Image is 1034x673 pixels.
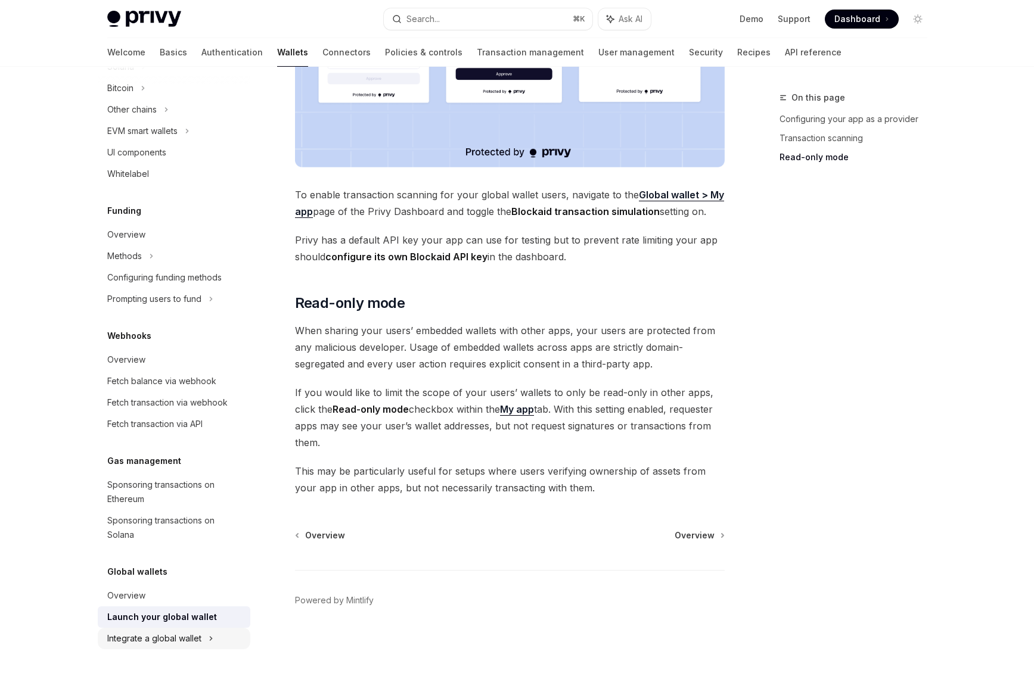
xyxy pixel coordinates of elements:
[322,38,371,67] a: Connectors
[107,395,228,410] div: Fetch transaction via webhook
[908,10,927,29] button: Toggle dark mode
[791,91,845,105] span: On this page
[107,11,181,27] img: light logo
[98,392,250,413] a: Fetch transaction via webhook
[107,374,216,388] div: Fetch balance via webhook
[107,353,145,367] div: Overview
[780,110,937,129] a: Configuring your app as a provider
[107,204,141,218] h5: Funding
[107,454,181,468] h5: Gas management
[107,631,201,646] div: Integrate a global wallet
[107,513,243,542] div: Sponsoring transactions on Solana
[500,403,534,416] a: My app
[778,13,811,25] a: Support
[98,474,250,510] a: Sponsoring transactions on Ethereum
[295,232,725,265] span: Privy has a default API key your app can use for testing but to prevent rate limiting your app sh...
[98,224,250,245] a: Overview
[598,8,651,30] button: Ask AI
[107,145,166,160] div: UI components
[98,163,250,185] a: Whitelabel
[107,478,243,506] div: Sponsoring transactions on Ethereum
[737,38,771,67] a: Recipes
[511,205,660,217] strong: Blockaid transaction simulation
[598,38,675,67] a: User management
[740,13,763,25] a: Demo
[98,142,250,163] a: UI components
[107,270,222,285] div: Configuring funding methods
[295,463,725,496] span: This may be particularly useful for setups where users verifying ownership of assets from your ap...
[295,594,374,606] a: Powered by Mintlify
[107,38,145,67] a: Welcome
[107,292,201,306] div: Prompting users to fund
[384,8,592,30] button: Search...⌘K
[107,565,167,579] h5: Global wallets
[107,228,145,242] div: Overview
[477,38,584,67] a: Transaction management
[619,13,642,25] span: Ask AI
[295,384,725,451] span: If you would like to limit the scope of your users’ wallets to only be read-only in other apps, c...
[675,529,715,541] span: Overview
[107,329,151,343] h5: Webhooks
[295,322,725,372] span: When sharing your users’ embedded wallets with other apps, your users are protected from any mali...
[295,189,724,218] a: Global wallet > My app
[573,14,585,24] span: ⌘ K
[295,186,725,220] span: To enable transaction scanning for your global wallet users, navigate to the page of the Privy Da...
[98,585,250,606] a: Overview
[160,38,187,67] a: Basics
[385,38,462,67] a: Policies & controls
[406,12,440,26] div: Search...
[201,38,263,67] a: Authentication
[107,249,142,263] div: Methods
[107,124,178,138] div: EVM smart wallets
[277,38,308,67] a: Wallets
[107,417,203,431] div: Fetch transaction via API
[98,413,250,435] a: Fetch transaction via API
[107,588,145,603] div: Overview
[780,129,937,148] a: Transaction scanning
[785,38,842,67] a: API reference
[325,251,487,263] strong: configure its own Blockaid API key
[107,102,157,117] div: Other chains
[305,529,345,541] span: Overview
[675,529,724,541] a: Overview
[107,81,133,95] div: Bitcoin
[825,10,899,29] a: Dashboard
[780,148,937,167] a: Read-only mode
[295,294,405,313] span: Read-only mode
[98,267,250,288] a: Configuring funding methods
[834,13,880,25] span: Dashboard
[98,370,250,392] a: Fetch balance via webhook
[689,38,723,67] a: Security
[333,403,409,415] strong: Read-only mode
[107,610,217,624] div: Launch your global wallet
[296,529,345,541] a: Overview
[98,349,250,370] a: Overview
[107,167,149,181] div: Whitelabel
[98,606,250,628] a: Launch your global wallet
[98,510,250,546] a: Sponsoring transactions on Solana
[500,403,534,415] strong: My app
